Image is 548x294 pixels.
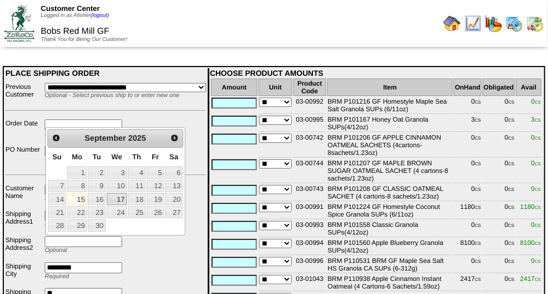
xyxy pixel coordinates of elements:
td: 0 [483,220,515,237]
th: Avail [516,79,541,96]
td: Shipping Address1 [5,209,43,235]
td: Shipping City [5,262,43,287]
span: 3 [531,116,541,123]
span: CS [508,241,514,246]
td: 0 [483,184,515,201]
td: 03-00993 [293,220,326,237]
td: 0 [454,184,481,201]
a: 13 [165,180,183,192]
span: 0 [531,98,541,105]
td: Customer Name [5,184,43,209]
td: 03-00743 [293,184,326,201]
a: 7 [48,180,66,192]
td: 2417 [454,274,481,291]
a: 10 [107,180,127,192]
span: Customer Center [41,4,100,13]
a: 21 [48,206,66,218]
td: Order Date [5,119,43,144]
a: 30 [88,219,105,231]
span: CS [475,223,481,228]
span: CS [535,136,541,141]
a: Next [167,131,182,145]
a: 23 [88,206,105,218]
span: CS [475,118,481,123]
span: CS [535,205,541,210]
img: ZoRoCo_Logo(Green%26Foil)%20jpg.webp [4,5,34,41]
td: 0 [483,159,515,183]
td: 03-00744 [293,159,326,183]
a: 16 [88,193,105,205]
td: 03-00991 [293,202,326,219]
a: (logout) [91,13,109,19]
th: OnHand [454,79,481,96]
td: BRM P101167 Honey Oat Granola SUPs(4/12oz) [327,115,453,132]
span: CS [475,161,481,166]
a: 22 [67,206,87,218]
span: CS [535,223,541,228]
td: BRM P101206 GF APPLE CINNAMON OATMEAL SACHETS (4cartons-8sachets/1.23oz) [327,133,453,158]
span: 0 [531,221,541,229]
span: Tuesday [93,153,101,161]
span: Next [170,134,179,142]
a: 29 [67,219,87,231]
a: 20 [165,193,183,205]
td: BRM P101216 GF Homestyle Maple Sea Salt Granola SUPs (6/11oz) [327,97,453,114]
td: 1180 [454,202,481,219]
img: calendarprod.gif [505,15,523,32]
a: 12 [147,180,164,192]
td: BRM P101558 Classic Granola SUPs(4/12oz) [327,220,453,237]
span: CS [535,259,541,264]
a: 1 [67,166,87,178]
td: 0 [454,220,481,237]
a: 26 [147,206,164,218]
span: 0 [531,257,541,265]
th: Amount [211,79,257,96]
span: Thank You for Being Our Customer! [41,37,128,43]
th: Obligated [483,79,515,96]
a: 24 [107,206,127,218]
span: 0 [531,134,541,141]
span: Optional [45,247,67,254]
td: 03-00995 [293,115,326,132]
td: BRM P110531 BRM GF Maple Sea Salt HS Granola CA SUPs (6-312g) [327,256,453,273]
span: Monday [72,153,82,161]
td: 0 [483,274,515,291]
span: 0 [531,159,541,167]
td: Previous Customer [5,82,43,105]
td: 0 [454,133,481,158]
a: 25 [128,206,146,218]
span: Saturday [170,153,178,161]
span: CS [475,259,481,264]
td: 0 [483,202,515,219]
td: Shipping Address2 [5,236,43,261]
span: Friday [152,153,159,161]
td: BRM P101208 GF CLASSIC OATMEAL SACHET (4 cartons-8 sachets/1.23oz) [327,184,453,201]
span: CS [508,187,514,192]
span: 1180 [520,203,541,211]
td: 8100 [454,238,481,255]
td: 03-00992 [293,97,326,114]
span: CS [508,100,514,105]
span: CS [508,161,514,166]
span: CS [535,277,541,282]
a: 28 [48,219,66,231]
img: calendarinout.gif [526,15,544,32]
a: 6 [165,166,183,178]
span: Wednesday [111,153,122,161]
td: BRM P110938 Apple Cinnamon Instant Oatmeal (4 Cartons-6 Sachets/1.59oz) [327,274,453,291]
a: 5 [147,166,164,178]
td: 3 [454,115,481,132]
td: BRM P101224 GF Homestyle Coconut Spice Granola SUPs (6/11oz) [327,202,453,219]
img: graph.gif [485,15,502,32]
a: 14 [48,193,66,205]
img: line_graph.gif [464,15,481,32]
span: CS [535,241,541,246]
img: home.gif [443,15,461,32]
th: Item [327,79,453,96]
span: CS [475,187,481,192]
a: 3 [107,166,127,178]
td: 0 [454,159,481,183]
td: 0 [483,133,515,158]
span: CS [475,100,481,105]
td: 03-00742 [293,133,326,158]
